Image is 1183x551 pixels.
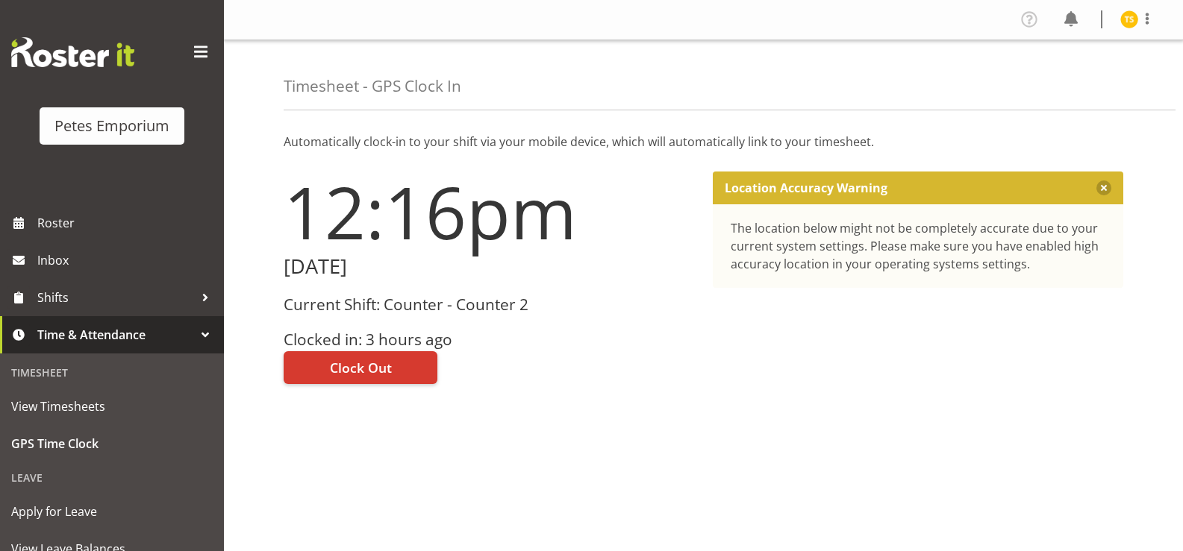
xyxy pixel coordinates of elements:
div: Leave [4,462,220,493]
img: tamara-straker11292.jpg [1120,10,1138,28]
a: View Timesheets [4,388,220,425]
div: Petes Emporium [54,115,169,137]
h1: 12:16pm [284,171,695,252]
span: Apply for Leave [11,500,213,523]
span: Time & Attendance [37,324,194,346]
h2: [DATE] [284,255,695,278]
p: Location Accuracy Warning [725,180,887,195]
h3: Current Shift: Counter - Counter 2 [284,296,695,313]
span: Roster [37,212,216,234]
span: GPS Time Clock [11,432,213,455]
a: Apply for Leave [4,493,220,530]
div: The location below might not be completely accurate due to your current system settings. Please m... [731,219,1106,273]
div: Timesheet [4,357,220,388]
img: Rosterit website logo [11,37,134,67]
span: Clock Out [330,358,392,377]
button: Clock Out [284,351,437,384]
span: Shifts [37,286,194,309]
span: View Timesheets [11,395,213,418]
h4: Timesheet - GPS Clock In [284,78,461,95]
a: GPS Time Clock [4,425,220,462]
span: Inbox [37,249,216,271]
p: Automatically clock-in to your shift via your mobile device, which will automatically link to you... [284,133,1123,151]
button: Close message [1096,180,1111,195]
h3: Clocked in: 3 hours ago [284,331,695,348]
